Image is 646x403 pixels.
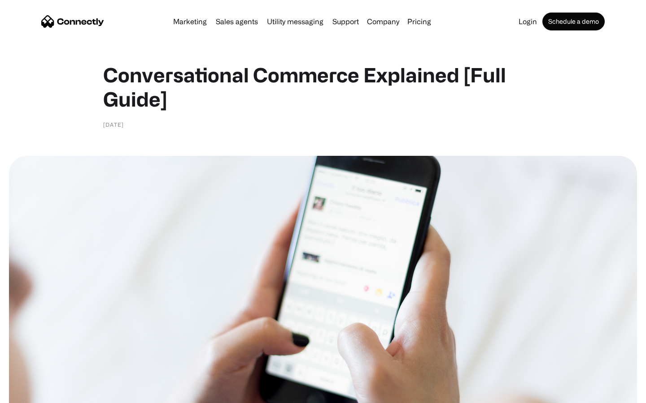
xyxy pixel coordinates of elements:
ul: Language list [18,387,54,400]
a: home [41,15,104,28]
div: [DATE] [103,120,124,129]
a: Support [329,18,362,25]
a: Sales agents [212,18,262,25]
a: Login [515,18,541,25]
a: Schedule a demo [542,13,605,30]
div: Company [364,15,402,28]
a: Pricing [404,18,435,25]
a: Utility messaging [263,18,327,25]
h1: Conversational Commerce Explained [Full Guide] [103,63,543,111]
a: Marketing [170,18,210,25]
aside: Language selected: English [9,387,54,400]
div: Company [367,15,399,28]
